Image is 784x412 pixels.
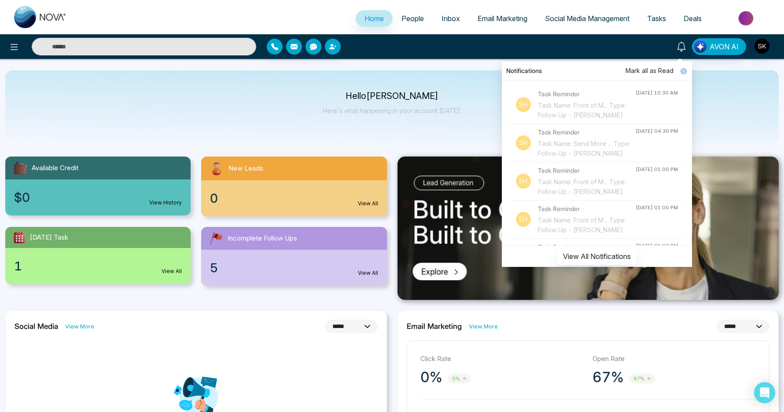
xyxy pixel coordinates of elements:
img: newLeads.svg [208,160,225,177]
button: AVON AI [692,38,746,55]
span: 1 [14,257,22,275]
span: Home [364,14,384,23]
img: User Avatar [755,39,769,54]
img: Lead Flow [694,40,707,53]
div: Task Name: Front of M... Type: Follow Up - [PERSON_NAME] [538,215,636,235]
img: availableCredit.svg [12,160,28,176]
h2: Social Media [15,322,58,331]
span: Tasks [647,14,666,23]
p: Sh [516,174,531,189]
span: New Leads [228,164,263,174]
a: Incomplete Follow Ups5View All [196,227,392,286]
span: Incomplete Follow Ups [228,233,297,244]
span: Mark all as Read [626,66,674,76]
span: Email Marketing [478,14,527,23]
p: 0% [420,368,442,386]
img: followUps.svg [208,230,224,246]
a: View More [469,322,498,331]
p: Sh [516,135,531,150]
a: People [393,10,433,27]
img: todayTask.svg [12,230,26,244]
img: Market-place.gif [715,8,779,28]
span: 5 [210,259,218,277]
span: [DATE] Task [30,233,68,243]
p: Here's what happening in your account [DATE]. [323,107,461,114]
a: View All [162,267,182,275]
div: Task Name: Front of M... Type: Follow Up - [PERSON_NAME] [538,101,636,120]
h4: Task Reminder [538,166,636,175]
a: Inbox [433,10,469,27]
span: 0 [210,189,218,208]
div: Task Name: Front of M... Type: Follow Up - [PERSON_NAME] [538,177,636,197]
a: View History [149,199,182,207]
a: View All Notifications [557,252,637,259]
a: Deals [675,10,710,27]
span: 0% [448,374,471,384]
a: Email Marketing [469,10,536,27]
a: Tasks [638,10,675,27]
h2: Email Marketing [407,322,462,331]
div: Open Intercom Messenger [754,382,775,403]
p: Click Rate [420,354,584,364]
span: $0 [14,188,30,207]
div: Notifications [502,62,692,80]
img: Nova CRM Logo [14,6,67,28]
p: Sh [516,212,531,227]
h4: Task Reminder [538,128,636,137]
a: Home [356,10,393,27]
span: Social Media Management [545,14,629,23]
p: Hello [PERSON_NAME] [323,92,461,100]
div: [DATE] 01:00 PM [636,204,678,211]
h4: Task Reminder [538,242,636,252]
span: Inbox [442,14,460,23]
a: Social Media Management [536,10,638,27]
p: Open Rate [593,354,756,364]
div: [DATE] 04:30 PM [636,128,678,135]
div: [DATE] 10:30 AM [636,89,678,97]
a: View More [65,322,94,331]
span: Available Credit [32,163,78,173]
img: . [398,157,779,300]
span: Deals [684,14,702,23]
h4: Task Reminder [538,89,636,99]
button: View All Notifications [557,248,637,265]
a: View All [358,269,378,277]
div: [DATE] 01:00 PM [636,166,678,173]
div: Task Name: Send More ... Type: Follow Up - [PERSON_NAME] [538,139,636,158]
div: [DATE] 01:00 PM [636,242,678,250]
a: New Leads0View All [196,157,392,216]
a: View All [358,200,378,208]
span: People [401,14,424,23]
span: 67% [629,374,655,384]
p: Sh [516,97,531,112]
span: AVON AI [710,41,739,52]
p: 67% [593,368,624,386]
h4: Task Reminder [538,204,636,214]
